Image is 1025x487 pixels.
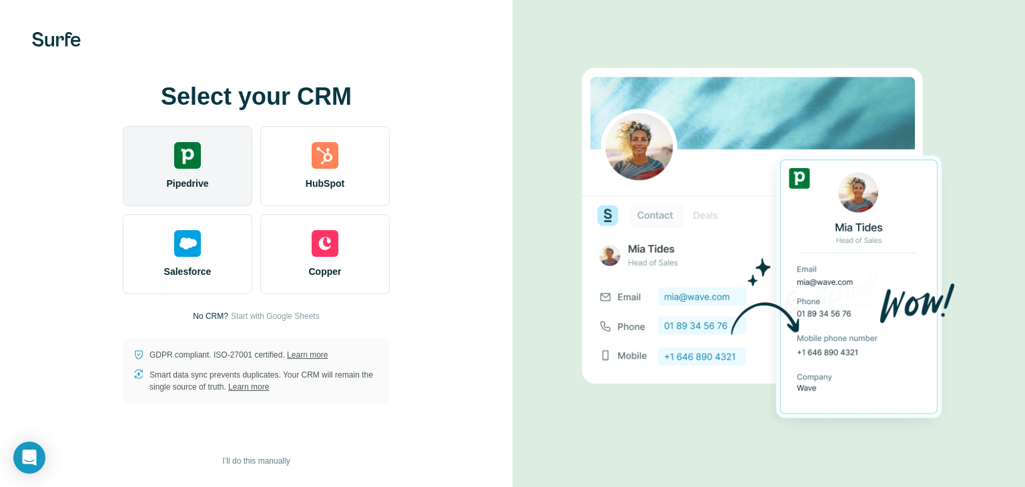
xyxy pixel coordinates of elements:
p: GDPR compliant. ISO-27001 certified. [149,349,328,361]
img: PIPEDRIVE image [582,45,956,442]
p: No CRM? [193,310,228,322]
img: salesforce's logo [174,230,201,257]
button: I’ll do this manually [213,451,299,471]
span: I’ll do this manually [222,455,290,467]
img: Surfe's logo [32,32,81,47]
h1: Select your CRM [123,83,390,110]
span: Salesforce [164,265,212,278]
p: Smart data sync prevents duplicates. Your CRM will remain the single source of truth. [149,369,379,393]
span: Pipedrive [166,177,208,190]
img: copper's logo [312,230,338,257]
span: HubSpot [306,177,344,190]
span: Copper [309,265,342,278]
img: pipedrive's logo [174,142,201,169]
img: hubspot's logo [312,142,338,169]
div: Open Intercom Messenger [13,442,45,474]
button: Start with Google Sheets [231,310,320,322]
a: Learn more [287,350,328,360]
a: Learn more [228,382,269,392]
